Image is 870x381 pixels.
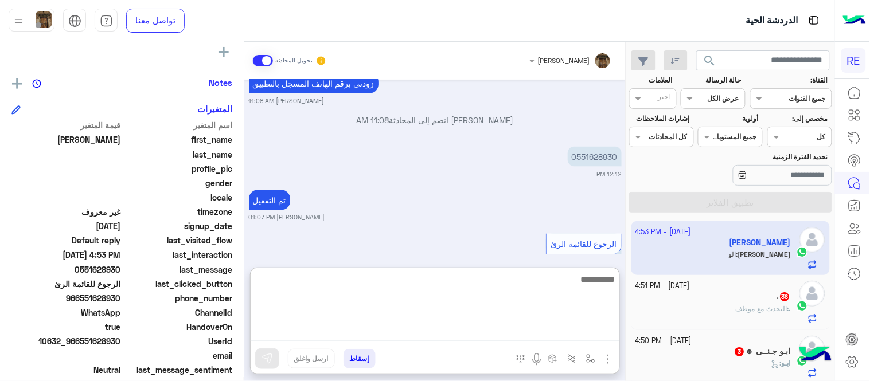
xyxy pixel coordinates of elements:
[123,206,233,218] span: timezone
[530,352,544,366] img: send voice note
[95,9,118,33] a: tab
[123,364,233,376] span: last_message_sentiment
[123,133,233,146] span: first_name
[807,13,821,28] img: tab
[123,234,233,246] span: last_visited_flow
[629,192,832,213] button: تطبيق الفلاتر
[843,9,866,33] img: Logo
[780,359,791,367] b: :
[249,190,290,210] p: 24/9/2025, 1:07 PM
[11,119,121,131] span: قيمة المتغير
[586,354,595,363] img: select flow
[700,113,759,124] label: أولوية
[68,14,81,28] img: tab
[630,75,672,85] label: العلامات
[789,304,791,313] span: .
[568,147,622,167] p: 24/9/2025, 12:12 PM
[123,307,233,319] span: ChannelId
[751,75,828,85] label: القناة:
[777,292,791,301] h5: .
[11,234,121,246] span: Default reply
[795,335,836,375] img: hulul-logo.png
[736,304,787,313] span: التحدث مع موظف
[123,349,233,362] span: email
[11,177,121,189] span: null
[11,249,121,261] span: 2025-09-24T13:53:49.9450331Z
[123,177,233,189] span: gender
[197,104,232,114] h6: المتغيرات
[782,359,791,367] span: ابـو
[123,264,233,276] span: last_message
[841,48,866,73] div: RE
[357,115,389,125] span: 11:08 AM
[249,213,325,222] small: [PERSON_NAME] 01:07 PM
[734,347,791,356] h5: ابـو جـنــى ☻
[123,278,233,290] span: last_clicked_button
[11,14,26,28] img: profile
[11,292,121,304] span: 966551628930
[11,364,121,376] span: 0
[249,96,325,105] small: [PERSON_NAME] 11:08 AM
[11,278,121,290] span: الرجوع للقائمة الرئ
[636,281,690,292] small: [DATE] - 4:51 PM
[544,349,563,368] button: create order
[551,239,617,249] span: الرجوع للقائمة الرئ
[797,300,808,312] img: WhatsApp
[768,113,828,124] label: مخصص إلى:
[11,133,121,146] span: صومان
[516,355,525,364] img: make a call
[11,220,121,232] span: 2025-08-09T06:09:40.884Z
[123,119,233,131] span: اسم المتغير
[735,347,744,356] span: 3
[344,349,376,368] button: إسقاط
[601,352,615,366] img: send attachment
[11,321,121,333] span: true
[100,14,113,28] img: tab
[781,292,790,301] span: 36
[682,75,742,85] label: حالة الرسالة
[567,354,576,363] img: Trigger scenario
[262,353,273,364] img: send message
[799,281,825,307] img: defaultAdmin.png
[11,307,121,319] span: 2
[36,11,52,28] img: userImage
[123,292,233,304] span: phone_number
[11,335,121,347] span: 10632_966551628930
[123,148,233,160] span: last_name
[787,304,791,313] b: :
[563,349,582,368] button: Trigger scenario
[11,349,121,362] span: null
[123,249,233,261] span: last_interaction
[249,73,379,93] p: 24/9/2025, 11:08 AM
[11,264,121,276] span: 0551628930
[123,163,233,175] span: profile_pic
[123,321,233,333] span: HandoverOn
[249,114,622,126] p: [PERSON_NAME] انضم إلى المحادثة
[630,113,689,124] label: إشارات الملاحظات
[548,354,557,363] img: create order
[123,335,233,347] span: UserId
[11,191,121,203] span: null
[538,56,590,65] span: [PERSON_NAME]
[636,336,692,347] small: [DATE] - 4:50 PM
[703,54,717,68] span: search
[288,349,335,368] button: ارسل واغلق
[12,78,22,89] img: add
[123,191,233,203] span: locale
[696,50,724,75] button: search
[746,13,798,29] p: الدردشة الحية
[126,9,185,33] a: تواصل معنا
[658,92,672,105] div: اختر
[582,349,600,368] button: select flow
[275,56,313,65] small: تحويل المحادثة
[700,152,828,162] label: تحديد الفترة الزمنية
[597,170,622,179] small: 12:12 PM
[209,77,232,88] h6: Notes
[123,220,233,232] span: signup_date
[11,206,121,218] span: غير معروف
[32,79,41,88] img: notes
